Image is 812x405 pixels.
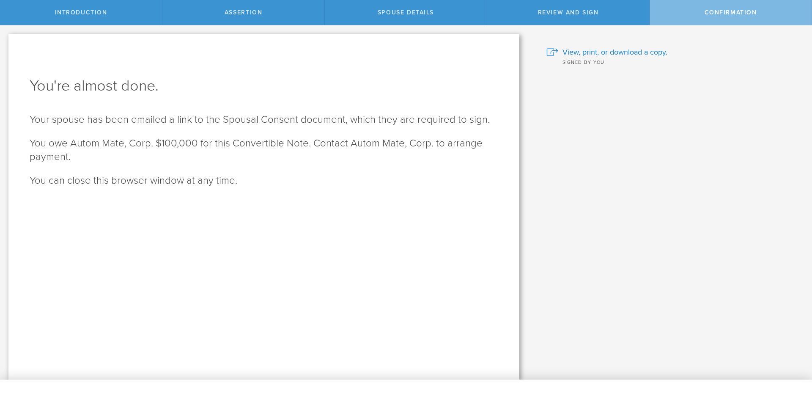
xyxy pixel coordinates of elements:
[55,9,107,16] span: Introduction
[705,9,757,16] span: Confirmation
[225,9,262,16] span: Assertion
[30,174,498,187] p: You can close this browser window at any time.
[546,58,799,66] div: Signed by You
[30,113,498,127] p: Your spouse has been emailed a link to the Spousal Consent document, which they are required to s...
[538,9,599,16] span: Review and Sign
[30,137,498,164] p: You owe Autom Mate, Corp. $100,000 for this Convertible Note. Contact Autom Mate, Corp. to arrang...
[30,76,498,96] h1: You're almost done.
[378,9,434,16] span: Spouse Details
[562,47,667,58] span: View, print, or download a copy.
